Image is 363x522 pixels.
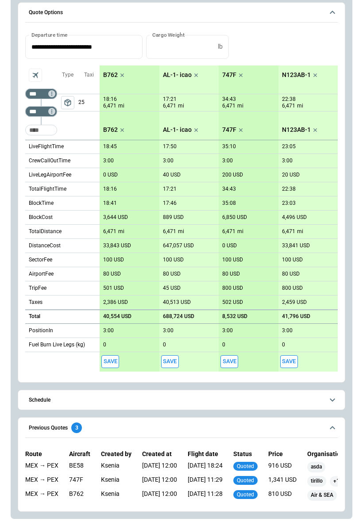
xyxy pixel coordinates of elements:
p: 40,513 USD [163,299,191,306]
p: 6,471 [222,102,236,110]
input: Choose date, selected date is Aug 12, 2025 [25,35,136,58]
p: 2,386 USD [103,299,128,306]
p: 100 USD [163,257,184,263]
div: Too short [25,125,57,135]
p: 80 USD [282,271,300,277]
p: 800 USD [282,285,303,292]
p: 100 USD [222,257,243,263]
div: 810 USD [268,490,297,501]
p: 0 [222,342,225,348]
p: AL-1- icao [163,71,192,79]
span: Air & SEA [307,492,337,499]
p: 889 USD [163,214,184,221]
p: B762 [103,126,118,134]
span: quoted [235,491,256,498]
label: Cargo Weight [152,31,185,38]
p: Flight date [188,450,223,458]
button: left aligned [61,96,74,109]
p: 0 [103,342,106,348]
p: 6,471 [163,228,176,235]
p: Type [62,71,73,79]
p: 23:03 [282,200,296,207]
p: 18:16 [103,96,117,103]
p: mi [237,102,243,110]
div: B762 [69,490,90,501]
p: 2,459 USD [282,299,307,306]
p: 3,644 USD [103,214,128,221]
p: 502 USD [222,299,243,306]
p: 3:00 [103,157,114,164]
span: Type of sector [61,96,74,109]
p: Price [268,450,297,458]
div: Ksenia [101,476,131,487]
p: LiveLegAirportFee [29,171,71,179]
button: Schedule [25,390,338,410]
p: 18:16 [103,186,117,192]
p: 0 [282,342,285,348]
p: mi [118,102,124,110]
p: N123AB-1 [282,126,311,134]
p: Created at [142,450,177,458]
h6: Quote Options [29,10,63,15]
div: [DATE] 12:00 [142,462,177,472]
p: 35:08 [222,200,236,207]
div: [DATE] 12:00 [142,490,177,501]
p: 6,471 [282,102,295,110]
p: 4,496 USD [282,214,307,221]
div: BE58 [69,462,90,472]
div: MEX → (live) → PEX [25,490,58,501]
p: 100 USD [282,257,303,263]
p: 747F [222,71,236,79]
button: Save [101,355,119,368]
p: 0 USD [103,172,118,178]
p: Fuel Burn Live Legs (kg) [29,341,85,349]
p: mi [297,102,303,110]
p: CrewCallOutTime [29,157,70,165]
div: [DATE] 11:29 [188,476,223,487]
p: 3:00 [282,157,293,164]
p: 23:05 [282,143,296,150]
p: 17:21 [163,186,177,192]
h6: Total [29,314,40,319]
span: Save this aircraft quote and copy details to clipboard [101,355,119,368]
div: [DATE] 18:24 [188,462,223,472]
div: 1,341 USD [268,476,297,487]
p: Created by [101,450,131,458]
p: 17:46 [163,200,177,207]
div: MEX → (live) → PEX [25,476,58,487]
p: 40 USD [163,172,181,178]
p: 501 USD [103,285,124,292]
p: LiveFlightTime [29,143,64,150]
p: 6,471 [103,228,116,235]
p: 22:38 [282,186,296,192]
p: 6,850 USD [222,214,247,221]
div: Ksenia [101,462,131,472]
p: mi [297,228,303,235]
p: BlockTime [29,200,54,207]
p: 747F [222,126,236,134]
p: lb [218,43,223,50]
span: Aircraft selection [29,69,42,82]
p: 0 [163,342,166,348]
p: BlockCost [29,214,53,221]
p: DistanceCost [29,242,61,249]
p: mi [118,228,124,235]
p: mi [237,228,243,235]
p: 22:38 [282,96,296,103]
button: Save [220,355,238,368]
p: 8,532 USD [222,313,247,320]
button: Previous Quotes3 [25,418,338,438]
div: Ksenia [101,490,131,501]
p: TripFee [29,284,46,292]
div: 3 [71,422,82,433]
div: 747F [69,476,90,487]
p: SectorFee [29,256,52,264]
p: 0 USD [222,242,237,249]
p: 6,471 [163,102,176,110]
span: Save this aircraft quote and copy details to clipboard [220,355,238,368]
p: 80 USD [222,271,240,277]
h6: Schedule [29,397,50,403]
button: Save [161,355,179,368]
div: MEX → (live) → PEX [25,462,58,472]
p: 3:00 [222,157,233,164]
